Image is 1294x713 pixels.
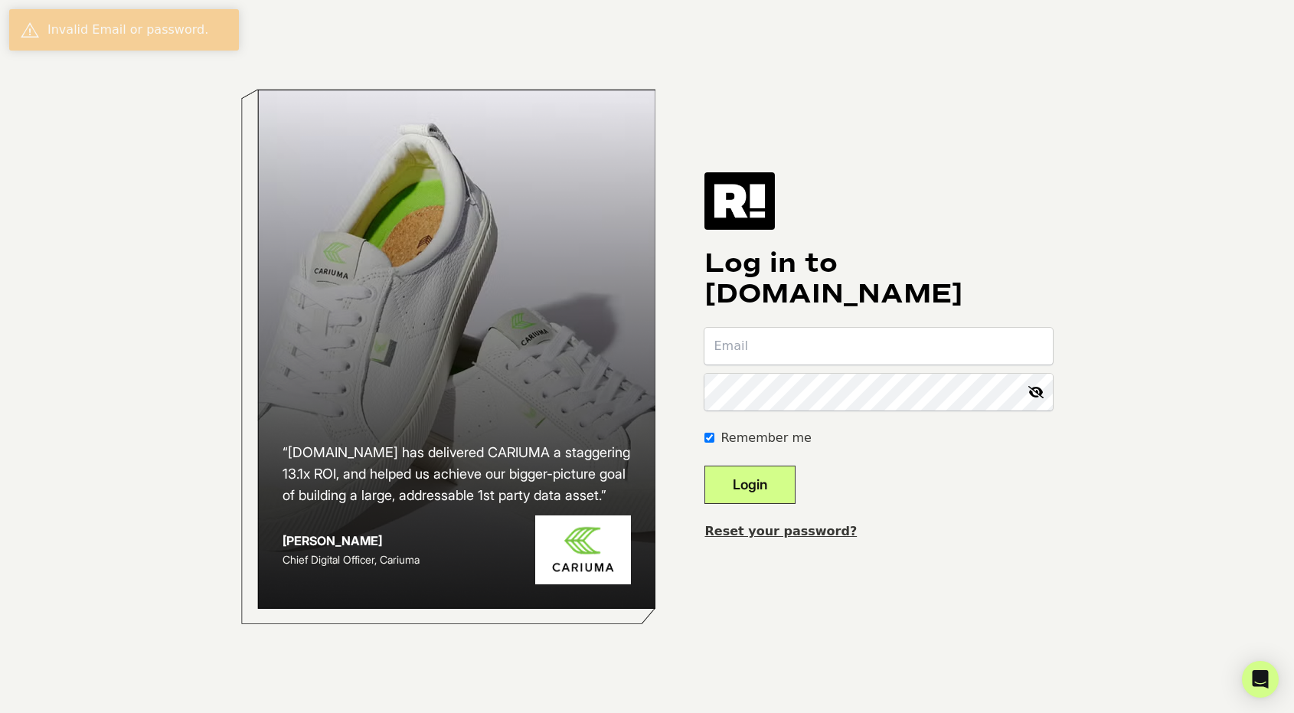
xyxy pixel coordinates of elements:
[704,328,1053,365] input: Email
[704,466,796,504] button: Login
[704,172,775,229] img: Retention.com
[283,442,632,506] h2: “[DOMAIN_NAME] has delivered CARIUMA a staggering 13.1x ROI, and helped us achieve our bigger-pic...
[1242,661,1279,698] div: Open Intercom Messenger
[283,553,420,566] span: Chief Digital Officer, Cariuma
[704,248,1053,309] h1: Log in to [DOMAIN_NAME]
[704,524,857,538] a: Reset your password?
[721,429,811,447] label: Remember me
[535,515,631,585] img: Cariuma
[283,533,382,548] strong: [PERSON_NAME]
[47,21,227,39] div: Invalid Email or password.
